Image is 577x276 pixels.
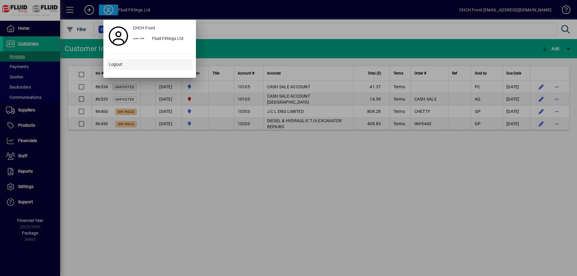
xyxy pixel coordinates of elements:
span: CHCH Front [133,25,155,31]
div: Fluid Fittings Ltd [147,34,193,44]
a: Profile [106,31,130,41]
button: Logout [106,59,193,70]
button: Fluid Fittings Ltd [130,34,193,44]
span: Logout [109,61,122,68]
a: CHCH Front [130,23,193,34]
